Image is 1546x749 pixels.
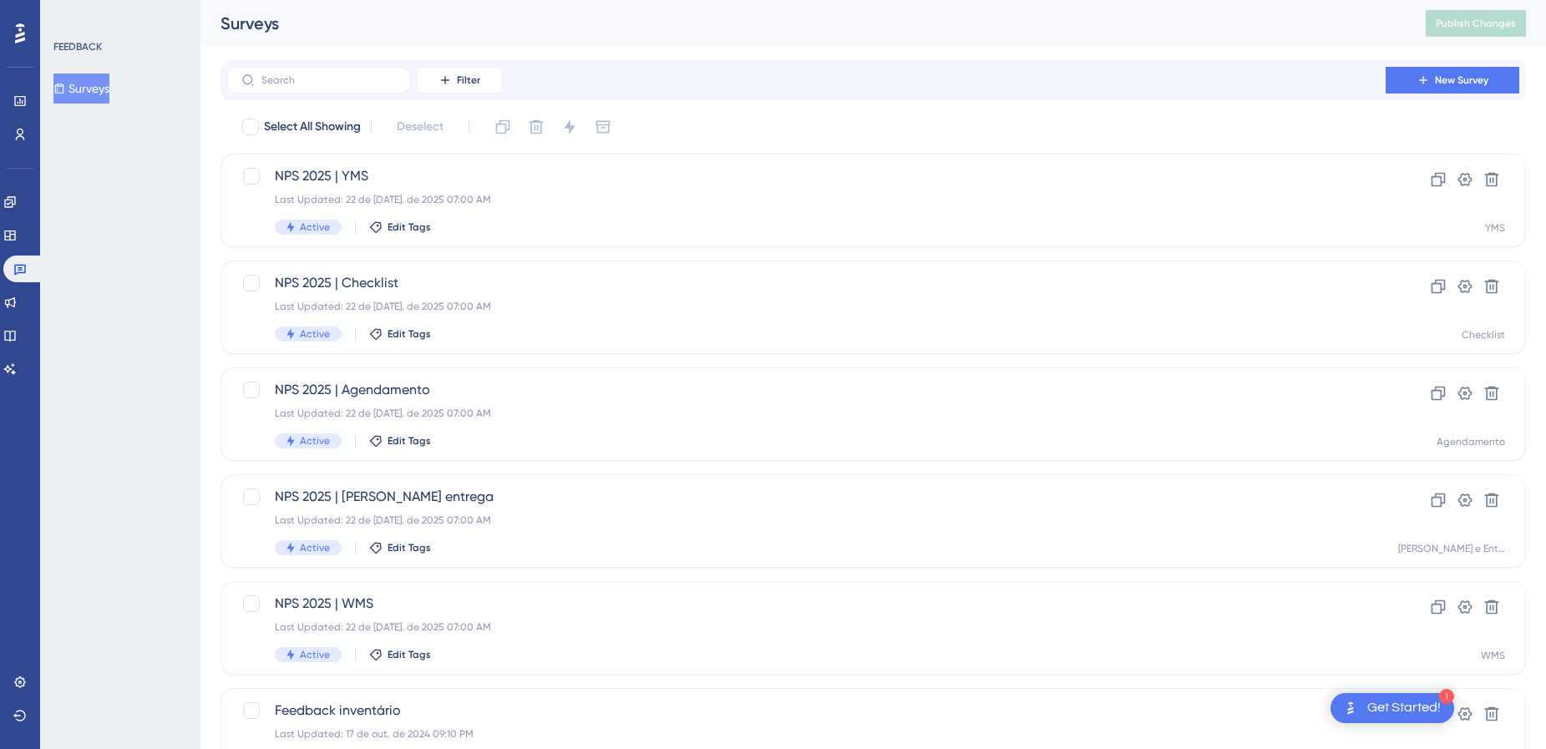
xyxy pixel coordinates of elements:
img: launcher-image-alternative-text [1341,698,1361,718]
div: Surveys [220,12,1384,35]
button: Deselect [382,112,459,142]
div: Get Started! [1367,699,1441,717]
div: [PERSON_NAME] e Entrega [1398,542,1505,555]
span: Filter [457,73,480,87]
span: Active [300,648,330,661]
span: Deselect [397,117,444,137]
button: Filter [418,67,501,94]
span: Edit Tags [388,648,431,661]
div: Open Get Started! checklist, remaining modules: 1 [1331,693,1454,723]
div: Last Updated: 22 de [DATE]. de 2025 07:00 AM [275,407,1338,420]
div: Checklist [1462,328,1505,342]
span: Feedback inventário [275,701,1338,721]
button: Publish Changes [1426,10,1526,37]
span: NPS 2025 | Checklist [275,273,1338,293]
span: NPS 2025 | [PERSON_NAME] entrega [275,487,1338,507]
button: Edit Tags [369,327,431,341]
button: Edit Tags [369,541,431,554]
span: NPS 2025 | WMS [275,594,1338,614]
button: Edit Tags [369,434,431,448]
span: New Survey [1435,73,1488,87]
span: Edit Tags [388,327,431,341]
span: Active [300,327,330,341]
span: NPS 2025 | YMS [275,166,1338,186]
span: Select All Showing [264,117,361,137]
span: Active [300,541,330,554]
input: Search [261,74,397,86]
span: Publish Changes [1436,17,1516,30]
div: YMS [1485,221,1505,235]
button: Edit Tags [369,648,431,661]
button: New Survey [1386,67,1519,94]
div: Last Updated: 22 de [DATE]. de 2025 07:00 AM [275,193,1338,206]
div: Last Updated: 22 de [DATE]. de 2025 07:00 AM [275,300,1338,313]
span: Edit Tags [388,541,431,554]
div: 1 [1439,689,1454,704]
span: Active [300,434,330,448]
div: Last Updated: 22 de [DATE]. de 2025 07:00 AM [275,514,1338,527]
span: NPS 2025 | Agendamento [275,380,1338,400]
span: Active [300,220,330,234]
span: Edit Tags [388,220,431,234]
div: Last Updated: 17 de out. de 2024 09:10 PM [275,727,1338,741]
button: Edit Tags [369,220,431,234]
div: Agendamento [1437,435,1505,448]
div: FEEDBACK [53,40,102,53]
div: WMS [1481,649,1505,662]
button: Surveys [53,73,109,104]
span: Edit Tags [388,434,431,448]
div: Last Updated: 22 de [DATE]. de 2025 07:00 AM [275,620,1338,634]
